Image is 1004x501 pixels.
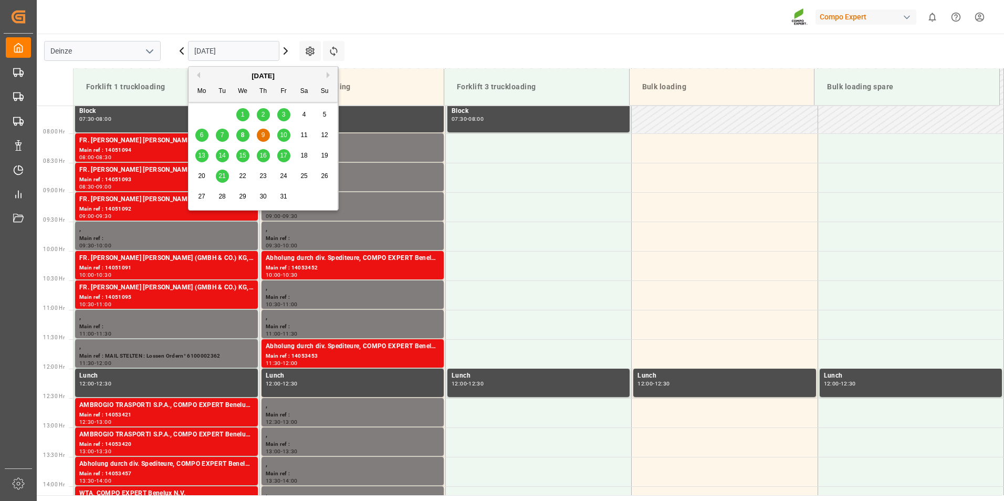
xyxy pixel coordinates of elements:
[318,108,331,121] div: Choose Sunday, October 5th, 2025
[262,111,265,118] span: 2
[79,312,254,322] div: ,
[266,381,281,386] div: 12:00
[79,459,254,469] div: Abholung durch div. Spediteure, COMPO EXPERT Benelux N.V.
[43,158,65,164] span: 08:30 Hr
[653,381,654,386] div: -
[79,184,95,189] div: 08:30
[281,478,283,483] div: -
[791,8,808,26] img: Screenshot%202023-09-29%20at%2010.02.21.png_1712312052.png
[266,411,440,420] div: Main ref :
[300,131,307,139] span: 11
[321,152,328,159] span: 19
[79,283,254,293] div: FR. [PERSON_NAME] [PERSON_NAME] (GMBH & CO.) KG, COMPO EXPERT Benelux N.V.
[96,155,111,160] div: 08:30
[216,170,229,183] div: Choose Tuesday, October 21st, 2025
[277,108,290,121] div: Choose Friday, October 3rd, 2025
[236,170,249,183] div: Choose Wednesday, October 22nd, 2025
[266,175,440,184] div: Main ref :
[266,430,440,440] div: ,
[266,322,440,331] div: Main ref :
[239,152,246,159] span: 15
[189,71,338,81] div: [DATE]
[824,381,839,386] div: 12:00
[280,131,287,139] span: 10
[43,246,65,252] span: 10:00 Hr
[318,85,331,98] div: Su
[467,117,468,121] div: -
[95,155,96,160] div: -
[95,381,96,386] div: -
[266,214,281,218] div: 09:00
[221,131,224,139] span: 7
[277,190,290,203] div: Choose Friday, October 31st, 2025
[266,469,440,478] div: Main ref :
[241,131,245,139] span: 8
[302,111,306,118] span: 4
[43,482,65,487] span: 14:00 Hr
[198,152,205,159] span: 13
[195,170,208,183] div: Choose Monday, October 20th, 2025
[192,105,335,207] div: month 2025-10
[79,273,95,277] div: 10:00
[188,41,279,61] input: DD.MM.YYYY
[198,193,205,200] span: 27
[280,193,287,200] span: 31
[452,381,467,386] div: 12:00
[79,224,254,234] div: ,
[257,108,270,121] div: Choose Thursday, October 2nd, 2025
[43,393,65,399] span: 12:30 Hr
[277,149,290,162] div: Choose Friday, October 17th, 2025
[266,420,281,424] div: 12:30
[321,172,328,180] span: 26
[218,152,225,159] span: 14
[281,420,283,424] div: -
[79,117,95,121] div: 07:30
[323,111,327,118] span: 5
[95,449,96,454] div: -
[281,243,283,248] div: -
[266,234,440,243] div: Main ref :
[281,273,283,277] div: -
[96,117,111,121] div: 08:00
[281,331,283,336] div: -
[95,361,96,366] div: -
[79,146,254,155] div: Main ref : 14051094
[281,449,283,454] div: -
[266,361,281,366] div: 11:30
[236,129,249,142] div: Choose Wednesday, October 8th, 2025
[266,135,440,146] div: ,
[241,111,245,118] span: 1
[43,276,65,281] span: 10:30 Hr
[266,165,440,175] div: ,
[266,106,440,117] div: Block
[79,371,254,381] div: Lunch
[283,214,298,218] div: 09:30
[95,117,96,121] div: -
[79,264,254,273] div: Main ref : 14051091
[195,190,208,203] div: Choose Monday, October 27th, 2025
[44,41,161,61] input: Type to search/select
[82,77,250,97] div: Forklift 1 truckloading
[259,172,266,180] span: 23
[298,170,311,183] div: Choose Saturday, October 25th, 2025
[43,129,65,134] span: 08:00 Hr
[79,331,95,336] div: 11:00
[266,224,440,234] div: ,
[96,302,111,307] div: 11:00
[216,149,229,162] div: Choose Tuesday, October 14th, 2025
[96,420,111,424] div: 13:00
[266,478,281,483] div: 13:30
[266,283,440,293] div: ,
[266,302,281,307] div: 10:30
[79,135,254,146] div: FR. [PERSON_NAME] [PERSON_NAME] (GMBH & CO.) KG, COMPO EXPERT Benelux N.V.
[218,172,225,180] span: 21
[96,243,111,248] div: 10:00
[266,264,440,273] div: Main ref : 14053452
[43,423,65,429] span: 13:00 Hr
[281,381,283,386] div: -
[236,85,249,98] div: We
[467,381,468,386] div: -
[266,273,281,277] div: 10:00
[823,77,991,97] div: Bulk loading spare
[452,106,625,117] div: Block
